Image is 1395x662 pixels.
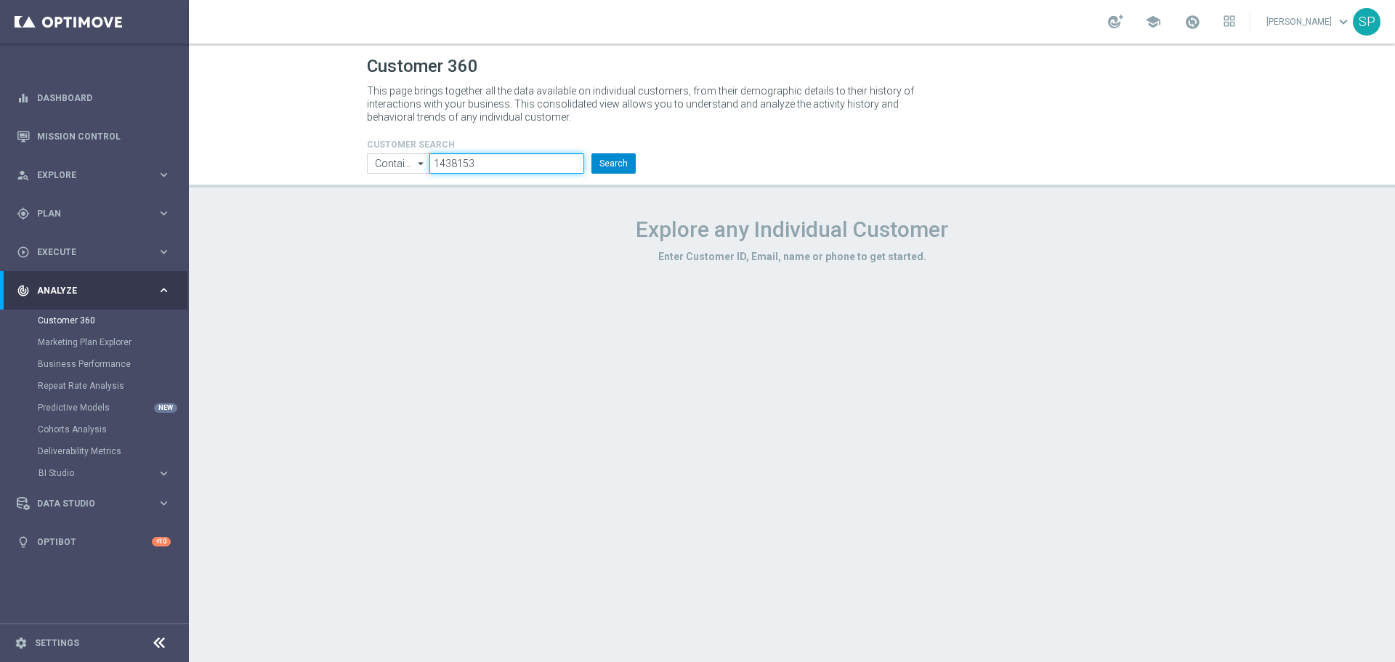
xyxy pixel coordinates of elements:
[38,336,151,348] a: Marketing Plan Explorer
[37,248,157,257] span: Execute
[37,499,157,508] span: Data Studio
[37,286,157,295] span: Analyze
[152,537,171,546] div: +10
[38,467,171,479] button: BI Studio keyboard_arrow_right
[15,637,28,650] i: settings
[38,315,151,326] a: Customer 360
[38,424,151,435] a: Cohorts Analysis
[38,358,151,370] a: Business Performance
[37,78,171,117] a: Dashboard
[38,310,187,331] div: Customer 360
[367,56,1217,77] h1: Customer 360
[1353,8,1380,36] div: SP
[38,402,151,413] a: Predictive Models
[37,522,152,561] a: Optibot
[38,331,187,353] div: Marketing Plan Explorer
[17,536,30,549] i: lightbulb
[38,419,187,440] div: Cohorts Analysis
[1335,14,1351,30] span: keyboard_arrow_down
[17,284,157,297] div: Analyze
[17,246,157,259] div: Execute
[16,536,171,548] button: lightbulb Optibot +10
[17,246,30,259] i: play_circle_outline
[157,496,171,510] i: keyboard_arrow_right
[17,207,157,220] div: Plan
[157,206,171,220] i: keyboard_arrow_right
[367,140,636,150] h4: CUSTOMER SEARCH
[16,169,171,181] button: person_search Explore keyboard_arrow_right
[414,154,429,173] i: arrow_drop_down
[17,169,30,182] i: person_search
[35,639,79,647] a: Settings
[157,245,171,259] i: keyboard_arrow_right
[39,469,157,477] div: BI Studio
[1265,11,1353,33] a: [PERSON_NAME]keyboard_arrow_down
[38,375,187,397] div: Repeat Rate Analysis
[16,285,171,296] button: track_changes Analyze keyboard_arrow_right
[17,169,157,182] div: Explore
[17,207,30,220] i: gps_fixed
[157,467,171,480] i: keyboard_arrow_right
[17,284,30,297] i: track_changes
[16,208,171,219] button: gps_fixed Plan keyboard_arrow_right
[157,168,171,182] i: keyboard_arrow_right
[39,469,142,477] span: BI Studio
[37,171,157,179] span: Explore
[16,131,171,142] button: Mission Control
[37,117,171,156] a: Mission Control
[157,283,171,297] i: keyboard_arrow_right
[16,246,171,258] button: play_circle_outline Execute keyboard_arrow_right
[17,497,157,510] div: Data Studio
[16,498,171,509] button: Data Studio keyboard_arrow_right
[367,250,1217,263] h3: Enter Customer ID, Email, name or phone to get started.
[17,117,171,156] div: Mission Control
[367,84,926,124] p: This page brings together all the data available on individual customers, from their demographic ...
[154,403,177,413] div: NEW
[591,153,636,174] button: Search
[38,440,187,462] div: Deliverability Metrics
[17,522,171,561] div: Optibot
[38,353,187,375] div: Business Performance
[38,397,187,419] div: Predictive Models
[37,209,157,218] span: Plan
[38,380,151,392] a: Repeat Rate Analysis
[38,445,151,457] a: Deliverability Metrics
[367,153,429,174] input: Contains
[1145,14,1161,30] span: school
[429,153,584,174] input: Enter CID, Email, name or phone
[38,462,187,484] div: BI Studio
[17,78,171,117] div: Dashboard
[17,92,30,105] i: equalizer
[16,92,171,104] button: equalizer Dashboard
[367,217,1217,243] h1: Explore any Individual Customer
